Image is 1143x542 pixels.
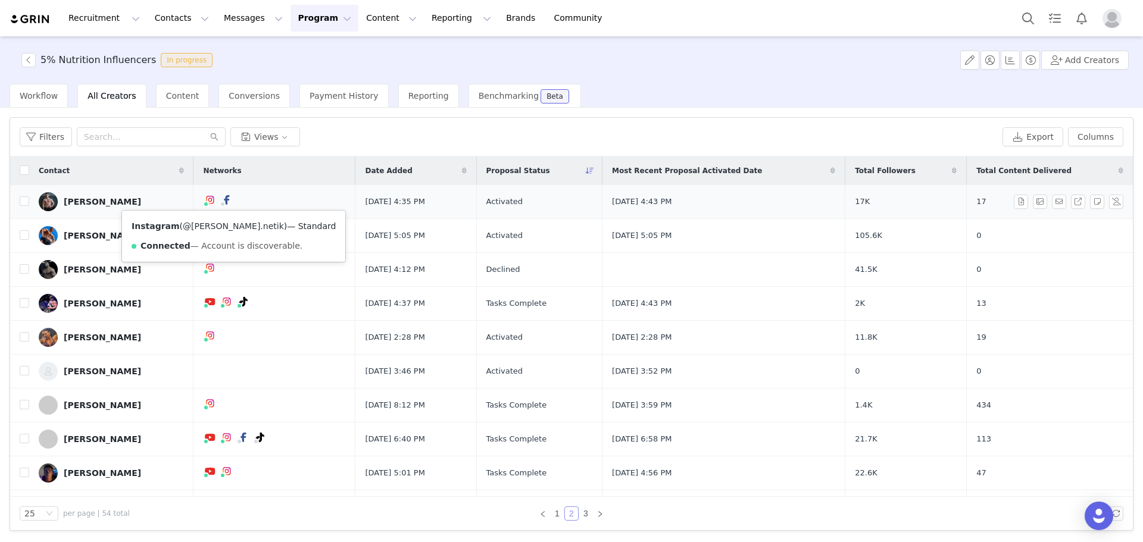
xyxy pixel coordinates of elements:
a: Community [547,5,615,32]
a: [PERSON_NAME] [39,294,184,313]
img: d4cdd066-6313-46aa-a1f3-6089a74d55a3.jpg [39,294,58,313]
button: Reporting [424,5,498,32]
img: placeholder-profile.jpg [1103,9,1122,28]
button: Recruitment [61,5,147,32]
span: Declined [486,264,520,275]
li: Next Page [593,506,607,521]
button: Columns [1068,127,1123,146]
li: 3 [579,506,593,521]
span: Most Recent Proposal Activated Date [612,165,762,176]
span: [DATE] 4:43 PM [612,196,672,208]
span: Benchmarking [479,91,539,101]
div: [PERSON_NAME] [64,468,141,478]
img: instagram.svg [205,263,215,272]
a: [PERSON_NAME] [39,396,184,415]
span: [DATE] 6:40 PM [365,433,424,445]
i: icon: right [597,510,604,518]
span: 22.6K [855,467,877,479]
span: 47 [976,467,986,479]
span: Activated [486,196,523,208]
span: [DATE] 4:43 PM [612,297,672,309]
a: Tasks [1042,5,1068,32]
a: Brands [499,5,546,32]
span: 17 [976,196,986,208]
span: All Creators [88,91,136,101]
span: 21.7K [855,433,877,445]
img: grin logo [10,14,51,25]
span: Reporting [408,91,449,101]
button: Notifications [1069,5,1095,32]
span: 13 [976,297,986,309]
button: Export [1003,127,1063,146]
span: ( ) [180,221,288,231]
span: [DATE] 3:59 PM [612,399,672,411]
div: [PERSON_NAME] [64,400,141,410]
span: 105.6K [855,230,882,242]
span: Tasks Complete [486,399,547,411]
span: [DATE] 5:05 PM [365,230,424,242]
a: [PERSON_NAME] [39,430,184,449]
span: 434 [976,399,991,411]
span: Date Added [365,165,412,176]
div: [PERSON_NAME] [64,333,141,342]
img: 6caeca71-cada-4bf9-bd68-9dcde9be16c2.jpg [39,463,58,483]
span: [DATE] 2:28 PM [365,331,424,343]
span: Workflow [20,91,58,101]
span: 17K [855,196,870,208]
span: per page | 54 total [63,508,130,519]
li: Previous Page [536,506,550,521]
span: 0 [976,264,981,275]
button: Program [291,5,358,32]
span: 0 [855,365,860,377]
a: [PERSON_NAME] [39,328,184,347]
span: Total Followers [855,165,916,176]
img: instagram.svg [205,195,215,205]
span: 41.5K [855,264,877,275]
span: [DATE] 8:12 PM [365,399,424,411]
span: Tasks Complete [486,433,547,445]
div: [PERSON_NAME] [64,366,141,376]
span: [DATE] 5:01 PM [365,467,424,479]
a: [PERSON_NAME] [39,192,184,211]
span: 19 [976,331,986,343]
div: [PERSON_NAME] [64,197,141,206]
button: Filters [20,127,72,146]
strong: Connected [140,241,190,250]
i: icon: left [539,510,546,518]
span: Payment History [310,91,379,101]
span: — Account is discoverable. [190,241,302,250]
img: instagram.svg [205,331,215,340]
span: [DATE] 4:56 PM [612,467,672,479]
a: [PERSON_NAME] [39,362,184,381]
img: 2f7ef6c9-8d87-4cd0-8662-991e45faf4b0.jpg [39,260,58,279]
a: [PERSON_NAME] [39,260,184,279]
span: Activated [486,331,523,343]
div: Beta [546,93,563,100]
img: instagram.svg [222,466,232,476]
div: [PERSON_NAME] [64,231,141,240]
span: Proposal Status [486,165,550,176]
a: 3 [579,507,592,520]
span: Networks [203,165,241,176]
span: [object Object] [21,53,217,67]
span: 1.4K [855,399,872,411]
span: — Standard [287,221,336,231]
img: instagram.svg [222,433,232,442]
i: icon: down [46,510,53,518]
button: Contacts [148,5,216,32]
li: 1 [550,506,564,521]
span: [DATE] 3:46 PM [365,365,424,377]
img: 7da7b067-feeb-4517-b61a-9ac4de44492c.jpg [39,192,58,211]
div: [PERSON_NAME] [64,265,141,274]
span: 0 [976,365,981,377]
span: 11.8K [855,331,877,343]
span: Activated [486,230,523,242]
span: Content [166,91,199,101]
button: Views [230,127,300,146]
img: instagram.svg [222,297,232,306]
span: 2K [855,297,865,309]
button: Content [359,5,424,32]
span: [DATE] 3:52 PM [612,365,672,377]
img: b7fb8ec2-25ec-43f4-acac-3fea0c8796d8.jpg [39,328,58,347]
a: @[PERSON_NAME].netik [183,221,284,231]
